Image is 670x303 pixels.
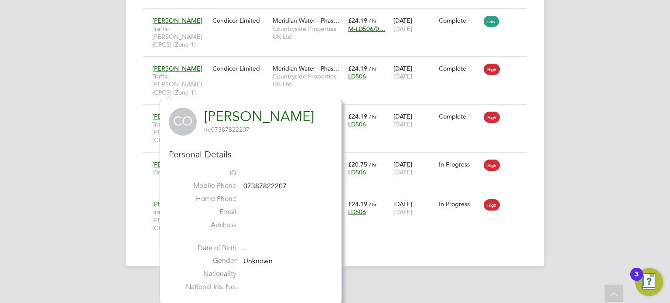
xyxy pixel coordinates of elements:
[369,17,376,24] span: / hr
[150,195,527,203] a: [PERSON_NAME]Traffic [PERSON_NAME] (CPCS) (Zone 1)Condicor LimitedMeridian Water - Phas…Countrysi...
[439,200,480,208] div: In Progress
[243,244,246,253] span: -
[391,156,437,180] div: [DATE]
[175,283,236,292] label: National Ins. No.
[391,108,437,133] div: [DATE]
[152,72,208,96] span: Traffic [PERSON_NAME] (CPCS) (Zone 1)
[391,60,437,85] div: [DATE]
[204,126,211,133] span: m:
[393,208,412,216] span: [DATE]
[273,25,344,41] span: Countryside Properties UK Ltd
[150,60,527,67] a: [PERSON_NAME]Traffic [PERSON_NAME] (CPCS) (Zone 1)Condicor LimitedMeridian Water - Phas…Countrysi...
[175,194,236,204] label: Home Phone
[348,112,367,120] span: £24.19
[369,161,376,168] span: / hr
[393,72,412,80] span: [DATE]
[484,160,500,171] span: High
[243,182,287,191] span: 07387822207
[152,168,208,176] span: Cleaner
[243,257,273,266] span: Unknown
[348,200,367,208] span: £24.19
[175,208,236,217] label: Email
[484,112,500,123] span: High
[369,65,376,72] span: / hr
[348,72,366,80] span: LD506
[175,269,236,279] label: Nationality
[152,25,208,49] span: Traffic [PERSON_NAME] (CPCS) (Zone 1)
[273,65,339,72] span: Meridian Water - Phas…
[210,60,270,77] div: Condicor Limited
[273,17,339,24] span: Meridian Water - Phas…
[175,221,236,230] label: Address
[393,168,412,176] span: [DATE]
[152,65,202,72] span: [PERSON_NAME]
[439,17,480,24] div: Complete
[175,244,236,253] label: Date of Birth
[391,196,437,220] div: [DATE]
[152,160,202,168] span: [PERSON_NAME]
[150,156,527,163] a: [PERSON_NAME]CleanerCondicor LimitedMeridian Water - Phas…Countryside Properties UK Ltd£20.75 / h...
[635,274,639,286] div: 3
[175,181,236,191] label: Mobile Phone
[150,12,527,19] a: [PERSON_NAME]Traffic [PERSON_NAME] (CPCS) (Zone 1)Condicor LimitedMeridian Water - Phas…Countrysi...
[635,268,663,296] button: Open Resource Center, 3 new notifications
[152,17,202,24] span: [PERSON_NAME]
[150,108,527,115] a: [PERSON_NAME] [PERSON_NAME]Traffic [PERSON_NAME] (CPCS) (Zone 1)Condicor LimitedMeridian Water - ...
[348,65,367,72] span: £24.19
[391,12,437,37] div: [DATE]
[175,256,236,266] label: Gender
[348,17,367,24] span: £24.19
[204,108,314,125] a: [PERSON_NAME]
[348,168,366,176] span: LD506
[169,108,197,136] span: CO
[204,126,250,133] span: 07387822207
[484,199,500,211] span: High
[152,200,202,208] span: [PERSON_NAME]
[348,160,367,168] span: £20.75
[484,64,500,75] span: High
[169,149,333,160] h3: Personal Details
[348,208,366,216] span: LD506
[152,120,208,144] span: Traffic [PERSON_NAME] (CPCS) (Zone 1)
[348,120,366,128] span: LD506
[152,208,208,232] span: Traffic [PERSON_NAME] (CPCS) (Zone 1)
[369,201,376,208] span: / hr
[393,120,412,128] span: [DATE]
[348,25,385,33] span: M-LD506/0…
[175,169,236,178] label: ID
[439,160,480,168] div: In Progress
[439,112,480,120] div: Complete
[369,113,376,120] span: / hr
[439,65,480,72] div: Complete
[152,112,254,120] span: [PERSON_NAME] [PERSON_NAME]
[393,25,412,33] span: [DATE]
[210,12,270,29] div: Condicor Limited
[273,72,344,88] span: Countryside Properties UK Ltd
[484,16,499,27] span: Low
